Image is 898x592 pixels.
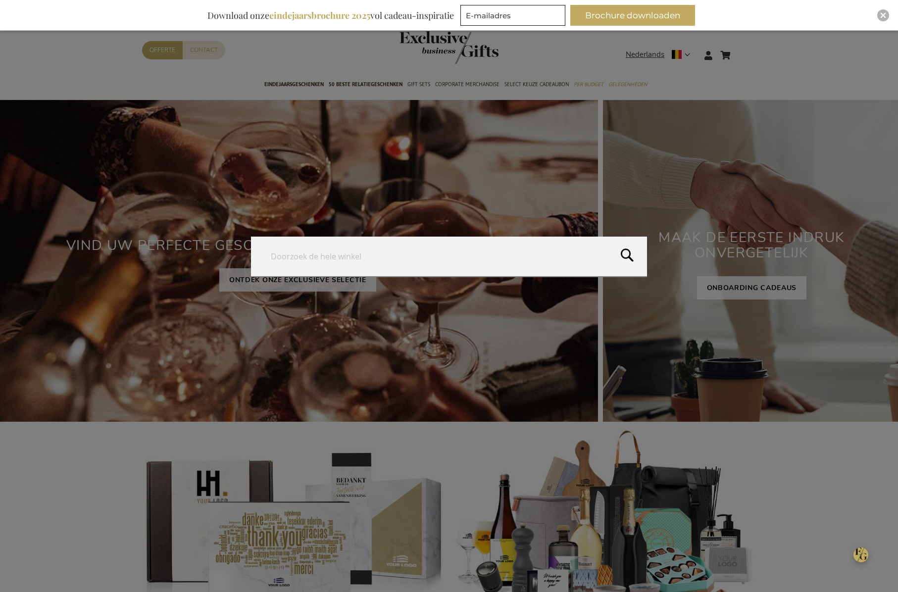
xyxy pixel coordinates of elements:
form: marketing offers and promotions [460,5,568,29]
input: E-mailadres [460,5,565,26]
div: Close [877,9,889,21]
input: Doorzoek de hele winkel [251,237,647,276]
button: Brochure downloaden [570,5,695,26]
div: Download onze vol cadeau-inspiratie [203,5,458,26]
img: Close [880,12,886,18]
b: eindejaarsbrochure 2025 [269,9,370,21]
